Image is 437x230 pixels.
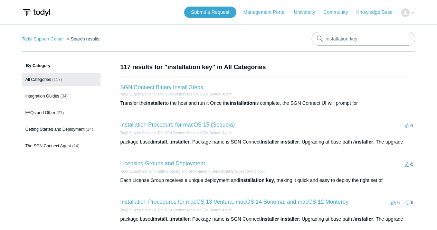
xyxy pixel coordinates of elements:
[171,139,190,145] em: installer
[120,208,153,212] a: Todyl Support Center
[120,130,153,136] li: Todyl Support Center
[120,208,153,213] li: Todyl Support Center
[120,199,349,205] a: Installation Procedures for macOS 13 Ventura, macOS 14 Sonoma, and macOS 12 Monterey
[120,63,415,72] h1: 117 results for "installation key" in All Categories
[243,9,292,16] a: Management Portal
[405,123,414,128] span: -1
[65,36,99,42] li: Search results
[153,216,167,222] em: install
[25,127,84,132] span: Getting Started and Deployment
[200,131,231,135] a: SGN Connect Agent
[355,139,373,145] em: installer
[120,215,415,223] div: package based ... : Package name is SGN Connect : Upgrading at base path / : The upgrade
[200,208,231,212] a: SGN Connect Agent
[356,9,399,16] a: Knowledge Base
[120,84,203,90] a: SGN Connect Binary Install Steps
[158,131,196,135] a: The SGN Connect Agent
[72,144,79,148] span: (14)
[196,208,231,213] li: SGN Connect Agent
[230,100,255,106] em: installation
[355,216,373,222] em: installer
[25,94,59,99] span: Integration Guides
[120,131,153,135] a: Todyl Support Center
[158,169,207,173] a: Getting Started and Deployment
[22,63,101,69] h3: By Category
[25,110,55,115] span: FAQs and Other
[294,9,322,16] a: University
[281,139,299,145] em: installer
[153,130,196,136] li: The SGN Connect Agent
[281,216,299,222] em: installer
[22,36,64,42] a: Todyl Support Center
[211,169,266,173] a: Deployment Groups (Coming Soon)
[407,200,414,205] span: 9
[120,177,415,184] div: Each License Group receives a unique deployment and , making it quick and easy to deploy the righ...
[153,139,167,145] em: install
[196,92,231,97] li: SGN Connect Agent
[153,208,196,213] li: The SGN Connect Agent
[120,169,153,174] li: Todyl Support Center
[260,139,279,145] em: Installer
[22,123,101,136] a: Getting Started and Deployment (14)
[22,36,65,42] li: Todyl Support Center
[312,32,415,46] input: Search
[120,169,153,173] a: Todyl Support Center
[260,216,279,222] em: Installer
[184,7,236,18] a: Submit a Request
[405,162,414,167] span: -5
[153,92,196,97] li: The SGN Connect Agent
[120,92,153,97] li: Todyl Support Center
[200,92,231,96] a: SGN Connect Agent
[86,127,93,132] span: (14)
[25,77,51,82] span: All Categories
[158,92,196,96] a: The SGN Connect Agent
[323,9,355,16] a: Community
[146,100,165,106] em: installer
[207,169,267,174] li: Deployment Groups (Coming Soon)
[171,216,190,222] em: installer
[22,73,101,86] a: All Categories (117)
[120,100,415,107] div: Transfer the to the host and run it Once the is complete, the SGN Connect UI will prompt for
[25,144,71,148] span: The SGN Connect Agent
[52,77,62,82] span: (117)
[22,6,51,19] img: Todyl Support Center Help Center home page
[158,208,196,212] a: The SGN Connect Agent
[60,94,68,99] span: (34)
[120,160,205,166] a: Licensing Groups and Deployment
[22,139,101,153] a: The SGN Connect Agent (14)
[196,130,231,136] li: SGN Connect Agent
[22,90,101,103] a: Integration Guides (34)
[120,138,415,146] div: package based ... : Package name is SGN Connect : Upgrading at base path / : The upgrade
[391,200,400,205] span: -6
[239,177,274,183] em: installation key
[56,110,64,115] span: (21)
[120,122,235,128] a: Installation Procedure for macOS 15 (Sequoia)
[22,106,101,119] a: FAQs and Other (21)
[153,169,207,174] li: Getting Started and Deployment
[120,92,153,96] a: Todyl Support Center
